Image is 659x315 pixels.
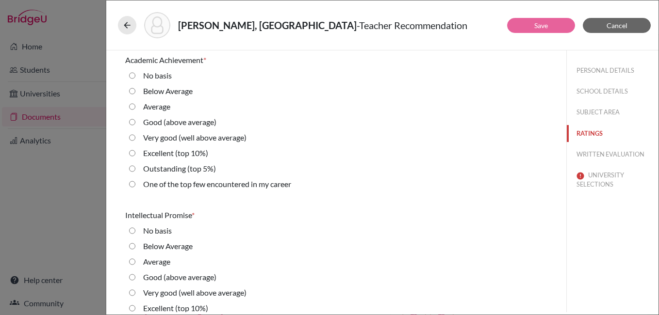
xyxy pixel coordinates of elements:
label: Below Average [143,240,193,252]
span: Academic Achievement [125,55,203,64]
button: PERSONAL DETAILS [567,62,659,79]
label: Very good (well above average) [143,132,247,143]
label: Excellent (top 10%) [143,302,208,314]
label: Average [143,256,170,268]
button: SUBJECT AREA [567,104,659,121]
label: Excellent (top 10%) [143,147,208,159]
label: No basis [143,70,172,81]
label: Average [143,101,170,112]
label: Below Average [143,85,193,97]
label: No basis [143,225,172,236]
label: Very good (well above average) [143,287,247,299]
label: Good (above average) [143,116,216,128]
label: Outstanding (top 5%) [143,163,216,174]
img: error-544570611efd0a2d1de9.svg [577,172,584,180]
span: Intellectual Promise [125,210,192,220]
button: SCHOOL DETAILS [567,83,659,100]
label: Good (above average) [143,271,216,283]
label: One of the top few encountered in my career [143,178,291,190]
button: WRITTEN EVALUATION [567,146,659,163]
span: - Teacher Recommendation [357,19,467,31]
strong: [PERSON_NAME], [GEOGRAPHIC_DATA] [178,19,357,31]
button: RATINGS [567,125,659,142]
button: UNIVERSITY SELECTIONS [567,167,659,193]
